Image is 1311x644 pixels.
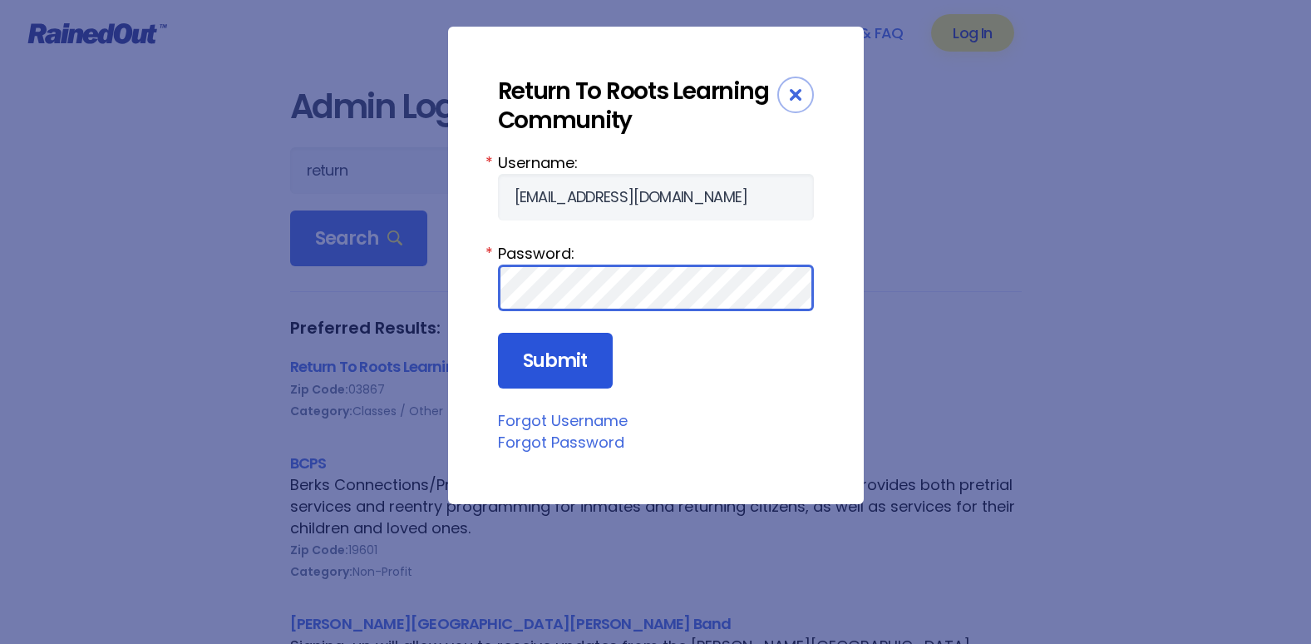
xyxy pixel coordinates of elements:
input: Submit [498,333,613,389]
label: Username: [498,151,814,174]
a: Forgot Password [498,432,624,453]
label: Password: [498,242,814,265]
div: Return To Roots Learning Community [498,77,777,135]
div: Close [777,77,814,113]
a: Forgot Username [498,410,628,431]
